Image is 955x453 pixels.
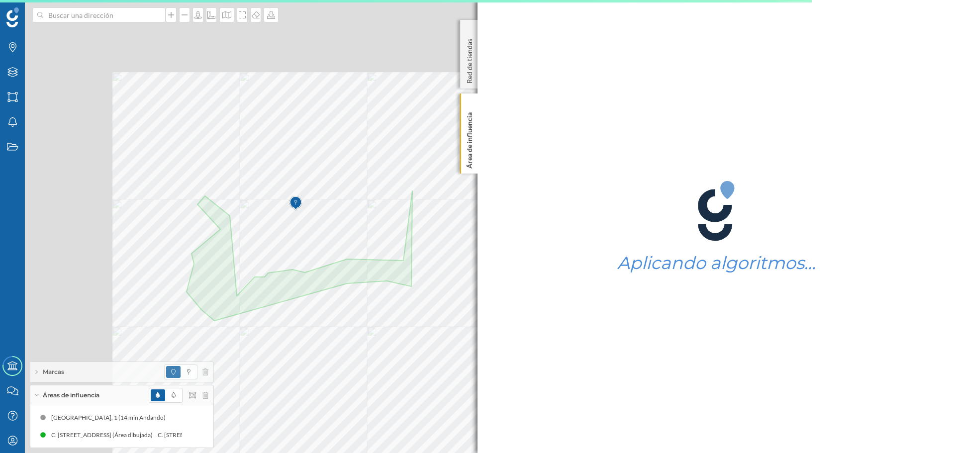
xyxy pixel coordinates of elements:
span: Áreas de influencia [43,391,99,400]
span: Soporte [20,7,55,16]
img: Geoblink Logo [6,7,19,27]
div: C. [STREET_ADDRESS] (Área dibujada) [138,430,244,440]
span: Marcas [43,367,64,376]
h1: Aplicando algoritmos… [617,254,816,272]
p: Área de influencia [465,108,475,169]
p: Red de tiendas [465,35,475,84]
div: C. [STREET_ADDRESS] (Área dibujada) [31,430,138,440]
img: Marker [289,193,302,213]
div: [GEOGRAPHIC_DATA], 1 (14 min Andando) [51,413,171,423]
